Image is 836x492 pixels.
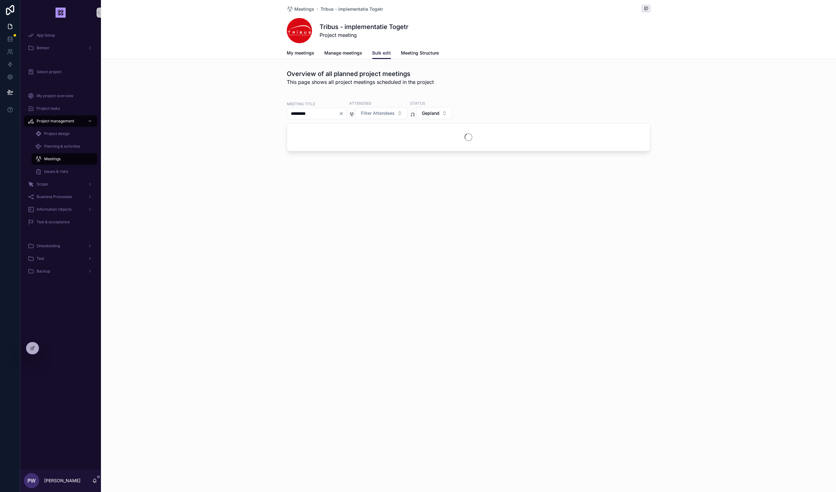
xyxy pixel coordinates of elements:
[372,47,391,59] a: Bulk edit
[27,477,36,484] span: PW
[37,93,74,98] span: My project overview
[37,194,72,199] span: Business Processes
[324,47,362,60] a: Manage meetings
[37,220,70,225] span: Test & acceptance
[56,8,66,18] img: App logo
[321,6,383,12] a: Tribus - implementatie Togetr
[401,50,439,56] span: Meeting Structure
[24,191,97,202] a: Business Processes
[37,69,62,74] span: Select project
[32,128,97,139] a: Project design
[44,131,70,136] span: Project design
[37,33,55,38] span: App Setup
[20,25,101,296] div: scrollable content
[24,90,97,102] a: My project overview
[24,66,97,78] a: Select project
[339,111,346,116] button: Clear
[37,243,60,249] span: Ontwikkeling
[287,47,314,60] a: My meetings
[416,107,452,119] button: Select Button
[32,153,97,165] a: Meetings
[320,22,409,31] h1: Tribus - implementatie Togetr
[24,179,97,190] a: Scope
[361,110,395,116] span: Filter Attendees
[24,115,97,127] a: Project management
[24,42,97,54] a: Beheer
[24,216,97,228] a: Test & acceptance
[32,166,97,177] a: Issues & risks
[24,240,97,252] a: Ontwikkeling
[287,101,315,107] label: Meeting title
[287,6,314,12] a: Meetings
[349,100,372,106] label: Attendees
[422,110,439,116] span: Gepland
[44,156,61,161] span: Meetings
[287,50,314,56] span: My meetings
[24,103,97,114] a: Project tasks
[287,69,434,78] h1: Overview of all planned project meetings
[44,477,80,484] p: [PERSON_NAME]
[294,6,314,12] span: Meetings
[37,45,50,50] span: Beheer
[37,119,74,124] span: Project management
[24,30,97,41] a: App Setup
[24,266,97,277] a: Backup
[24,253,97,264] a: Test
[24,204,97,215] a: Information Objects
[37,182,48,187] span: Scope
[37,106,60,111] span: Project tasks
[410,100,425,106] label: Status
[372,50,391,56] span: Bulk edit
[32,141,97,152] a: Planning & activities
[356,107,408,119] button: Select Button
[37,207,72,212] span: Information Objects
[37,256,44,261] span: Test
[44,144,80,149] span: Planning & activities
[401,47,439,60] a: Meeting Structure
[287,78,434,86] span: This page shows all project meetings scheduled in the project
[37,269,50,274] span: Backup
[324,50,362,56] span: Manage meetings
[44,169,68,174] span: Issues & risks
[320,31,409,39] span: Project meeting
